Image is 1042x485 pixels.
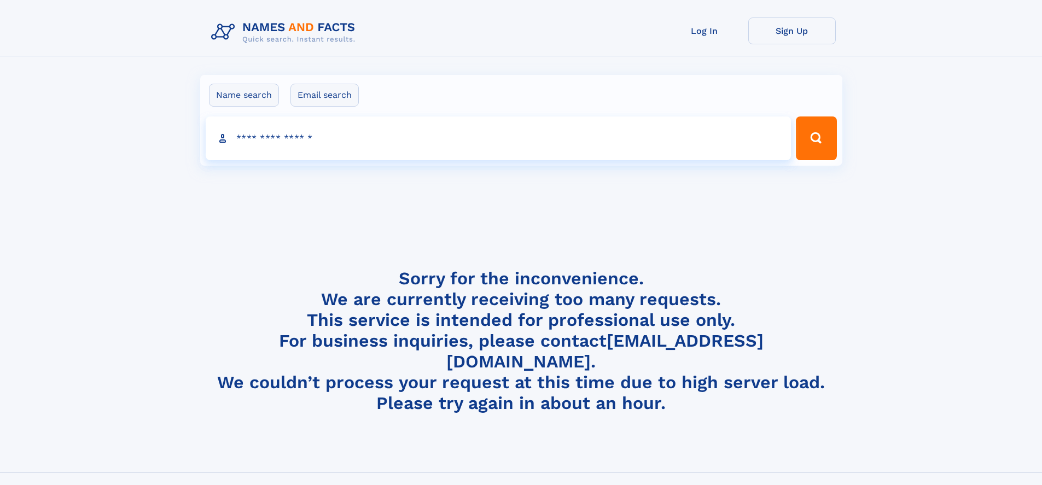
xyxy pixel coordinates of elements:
[207,268,836,414] h4: Sorry for the inconvenience. We are currently receiving too many requests. This service is intend...
[206,116,791,160] input: search input
[290,84,359,107] label: Email search
[748,17,836,44] a: Sign Up
[796,116,836,160] button: Search Button
[207,17,364,47] img: Logo Names and Facts
[446,330,764,372] a: [EMAIL_ADDRESS][DOMAIN_NAME]
[209,84,279,107] label: Name search
[661,17,748,44] a: Log In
